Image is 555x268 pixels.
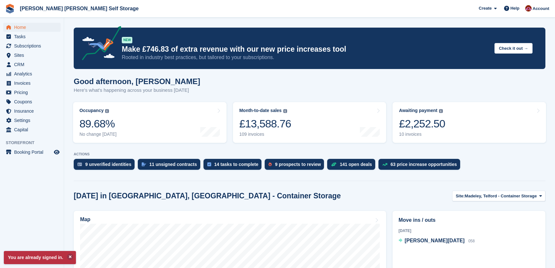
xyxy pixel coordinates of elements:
span: [PERSON_NAME][DATE] [405,238,465,243]
img: task-75834270c22a3079a89374b754ae025e5fb1db73e45f91037f5363f120a921f8.svg [207,162,211,166]
div: No change [DATE] [79,132,117,137]
span: Site: [456,193,465,199]
h2: Move ins / outs [399,216,539,224]
a: menu [3,97,61,106]
span: Madeley, Telford - Container Storage [465,193,537,199]
a: [PERSON_NAME] [PERSON_NAME] Self Storage [17,3,141,14]
a: menu [3,148,61,157]
div: Occupancy [79,108,104,113]
a: [PERSON_NAME][DATE] 058 [399,237,475,245]
span: Analytics [14,69,53,78]
a: menu [3,88,61,97]
button: Check it out → [494,43,533,54]
div: 9 prospects to review [275,162,321,167]
span: Pricing [14,88,53,97]
p: Make £746.83 of extra revenue with our new price increases tool [122,45,489,54]
p: Here's what's happening across your business [DATE] [74,87,200,94]
a: menu [3,116,61,125]
span: Storefront [6,140,64,146]
img: verify_identity-adf6edd0f0f0b5bbfe63781bf79b02c33cf7c696d77639b501bdc392416b5a36.svg [78,162,82,166]
a: Occupancy 89.68% No change [DATE] [73,102,227,143]
h1: Good afternoon, [PERSON_NAME] [74,77,200,86]
span: Home [14,23,53,32]
a: 11 unsigned contracts [138,159,203,173]
div: 63 price increase opportunities [391,162,457,167]
span: 058 [468,239,475,243]
div: Month-to-date sales [239,108,282,113]
p: You are already signed in. [4,251,76,264]
span: Tasks [14,32,53,41]
a: 14 tasks to complete [203,159,265,173]
div: NEW [122,37,132,43]
a: Awaiting payment £2,252.50 10 invoices [393,102,546,143]
a: Preview store [53,148,61,156]
img: icon-info-grey-7440780725fd019a000dd9b08b2336e03edf1995a4989e88bcd33f0948082b44.svg [283,109,287,113]
div: 141 open deals [340,162,372,167]
a: Month-to-date sales £13,588.76 109 invoices [233,102,386,143]
a: 9 unverified identities [74,159,138,173]
img: price-adjustments-announcement-icon-8257ccfd72463d97f412b2fc003d46551f7dbcb40ab6d574587a9cd5c0d94... [77,26,121,63]
span: Capital [14,125,53,134]
a: menu [3,60,61,69]
span: CRM [14,60,53,69]
div: 11 unsigned contracts [149,162,197,167]
span: Sites [14,51,53,60]
span: Create [479,5,492,12]
img: stora-icon-8386f47178a22dfd0bd8f6a31ec36ba5ce8667c1dd55bd0f319d3a0aa187defe.svg [5,4,15,13]
div: £2,252.50 [399,117,445,130]
img: deal-1b604bf984904fb50ccaf53a9ad4b4a5d6e5aea283cecdc64d6e3604feb123c2.svg [331,162,336,167]
button: Site: Madeley, Telford - Container Storage [452,191,545,201]
div: 89.68% [79,117,117,130]
span: Account [533,5,549,12]
h2: Map [80,217,90,222]
span: Help [510,5,519,12]
img: contract_signature_icon-13c848040528278c33f63329250d36e43548de30e8caae1d1a13099fd9432cc5.svg [142,162,146,166]
span: Invoices [14,79,53,88]
a: menu [3,69,61,78]
a: menu [3,23,61,32]
a: 63 price increase opportunities [378,159,463,173]
h2: [DATE] in [GEOGRAPHIC_DATA], [GEOGRAPHIC_DATA] - Container Storage [74,192,341,200]
a: menu [3,107,61,116]
div: [DATE] [399,228,539,234]
a: 141 open deals [327,159,378,173]
div: 14 tasks to complete [214,162,259,167]
div: 9 unverified identities [85,162,131,167]
a: 9 prospects to review [265,159,327,173]
span: Coupons [14,97,53,106]
img: icon-info-grey-7440780725fd019a000dd9b08b2336e03edf1995a4989e88bcd33f0948082b44.svg [439,109,443,113]
span: Subscriptions [14,41,53,50]
span: Settings [14,116,53,125]
span: Booking Portal [14,148,53,157]
a: menu [3,41,61,50]
div: 10 invoices [399,132,445,137]
div: Awaiting payment [399,108,437,113]
p: Rooted in industry best practices, but tailored to your subscriptions. [122,54,489,61]
img: prospect-51fa495bee0391a8d652442698ab0144808aea92771e9ea1ae160a38d050c398.svg [269,162,272,166]
a: menu [3,79,61,88]
span: Insurance [14,107,53,116]
img: Ben Spickernell [525,5,532,12]
img: price_increase_opportunities-93ffe204e8149a01c8c9dc8f82e8f89637d9d84a8eef4429ea346261dce0b2c0.svg [382,163,387,166]
img: icon-info-grey-7440780725fd019a000dd9b08b2336e03edf1995a4989e88bcd33f0948082b44.svg [105,109,109,113]
a: menu [3,51,61,60]
p: ACTIONS [74,152,545,156]
a: menu [3,125,61,134]
a: menu [3,32,61,41]
div: 109 invoices [239,132,291,137]
div: £13,588.76 [239,117,291,130]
